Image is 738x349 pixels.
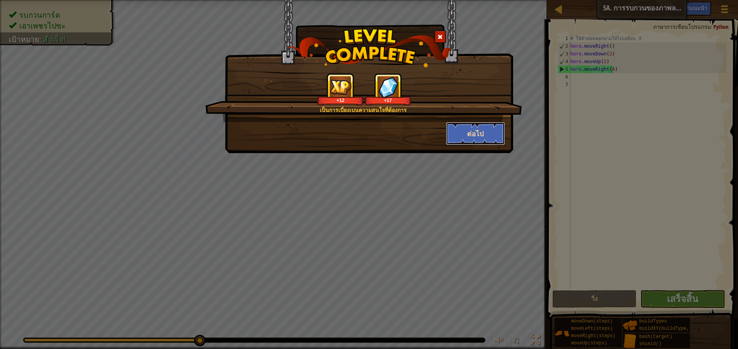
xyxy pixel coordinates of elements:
img: reward_icon_gems.png [378,77,398,98]
div: +17 [366,97,410,103]
div: +12 [319,97,362,103]
button: ต่อไป [446,122,505,145]
img: level_complete.png [287,28,452,67]
div: เป็นการเบี่ยงเบนความสนใจที่ต้องการ [242,106,484,114]
img: reward_icon_xp.png [330,80,351,95]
